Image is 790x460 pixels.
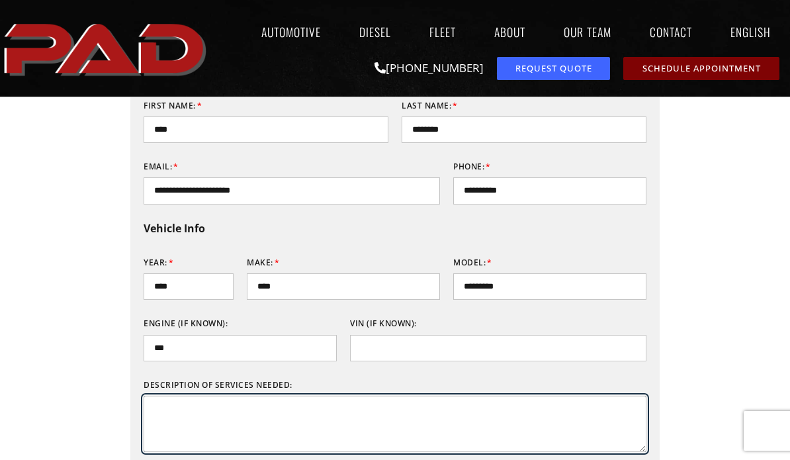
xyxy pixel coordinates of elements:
[402,95,458,116] label: Last Name:
[623,57,779,80] a: schedule repair or service appointment
[350,313,417,334] label: VIN (if known):
[247,252,279,273] label: Make:
[144,313,228,334] label: Engine (if known):
[417,17,468,47] a: Fleet
[374,60,484,75] a: [PHONE_NUMBER]
[718,17,790,47] a: English
[144,95,202,116] label: First Name:
[213,17,790,47] nav: Menu
[144,252,173,273] label: Year:
[249,17,333,47] a: Automotive
[551,17,624,47] a: Our Team
[347,17,404,47] a: Diesel
[482,17,538,47] a: About
[642,64,761,73] span: Schedule Appointment
[144,375,292,396] label: Description of services needed:
[497,57,611,80] a: request a service or repair quote
[144,221,205,236] b: Vehicle Info
[515,64,592,73] span: Request Quote
[453,156,491,177] label: Phone:
[144,156,179,177] label: Email:
[453,252,492,273] label: Model:
[637,17,705,47] a: Contact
